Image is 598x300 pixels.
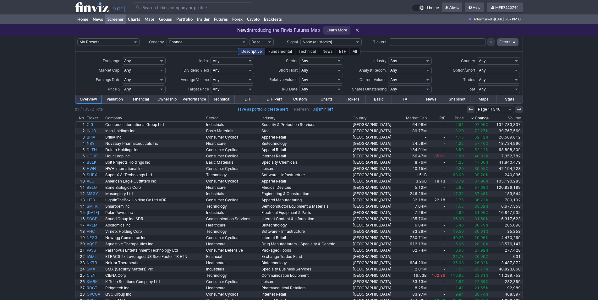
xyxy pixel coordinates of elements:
[400,203,428,210] a: 7.04M
[455,141,464,146] span: 4.22
[238,106,288,112] span: |
[475,154,489,158] span: 48.82%
[75,128,86,134] a: 2
[128,95,154,103] a: Financial
[311,107,317,112] a: 10s
[455,147,464,152] span: 3.59
[86,172,104,178] a: SUPX
[490,203,523,210] a: 6,677,353
[86,241,104,247] a: AQST
[428,140,446,147] a: -
[475,216,489,221] span: 31.50%
[205,184,261,191] a: Healthcare
[465,228,490,235] a: 30.61%
[205,159,261,166] a: Basic Materials
[180,95,209,103] a: Performance
[86,159,104,166] a: BSLK
[453,179,464,183] span: 18.79
[352,153,400,159] a: [GEOGRAPHIC_DATA]
[157,14,174,24] a: Groups
[352,159,400,166] a: [GEOGRAPHIC_DATA]
[455,135,464,139] span: 4.15
[75,122,86,128] a: 1
[328,107,333,112] a: off
[261,203,352,210] a: Semiconductor Equipment & Materials
[352,222,400,228] a: [GEOGRAPHIC_DATA]
[75,95,101,103] a: Overview
[400,159,428,166] a: 8.76M
[455,166,464,171] span: 6.20
[465,147,490,153] a: 52.12%
[446,222,465,228] a: 5.48
[205,134,261,140] a: Consumer Cyclical
[428,184,446,191] a: -
[446,159,465,166] a: 4.25
[446,140,465,147] a: 4.22
[205,140,261,147] a: Healthcare
[490,140,523,147] a: 18,724,996
[400,216,428,222] a: 135.70M
[400,153,428,159] a: 66.47M
[455,223,464,227] span: 5.48
[75,235,86,241] a: 19
[104,184,205,191] a: Bone Biologics Corp
[475,179,489,183] span: 37.96%
[400,172,428,178] a: 1.51B
[86,222,104,228] a: APLM
[490,222,523,228] a: 205,698
[453,216,464,221] span: 35.90
[261,216,352,222] a: Internet Content & Information
[104,210,205,216] a: Polar Power Inc
[465,235,490,241] a: 29.96%
[446,235,465,241] a: 40.25
[75,140,86,147] a: 4
[295,48,319,55] div: Technical
[261,210,352,216] a: Electrical Equipment & Parts
[400,184,428,191] a: 5.12M
[490,216,523,222] a: 6,317,623
[446,216,465,222] a: 35.90
[75,134,86,140] a: 3
[428,159,446,166] a: -
[495,5,518,10] span: MFE7220744
[86,197,104,203] a: LITB
[261,184,352,191] a: Medical Devices
[490,147,523,153] a: 68,898,309
[352,235,400,241] a: [GEOGRAPHIC_DATA]
[261,159,352,166] a: Specialty Chemicals
[205,122,261,128] a: Industrials
[475,191,489,196] span: 37.46%
[75,228,86,235] a: 18
[428,203,446,210] a: -
[446,147,465,153] a: 3.59
[446,210,465,216] a: 2.89
[205,153,261,159] a: Consumer Cyclical
[245,14,262,24] a: Crypto
[212,14,230,24] a: Futures
[400,228,428,235] a: 83.29M
[455,204,464,209] span: 1.55
[75,172,86,178] a: 9
[428,228,446,235] a: -
[465,128,490,134] a: 72.27%
[262,14,284,24] a: Backtests
[392,95,418,103] a: TA
[352,203,400,210] a: [GEOGRAPHIC_DATA]
[235,95,261,103] a: ETF
[287,95,313,103] a: Custom
[446,197,465,203] a: 1.75
[446,153,465,159] a: 1.89
[475,147,489,152] span: 52.12%
[86,210,104,216] a: [DATE]
[490,210,523,216] a: 16,847,935
[400,191,428,197] a: 246.29M
[352,147,400,153] a: [GEOGRAPHIC_DATA]
[475,235,489,240] span: 29.96%
[86,235,104,241] a: NEGG
[142,14,157,24] a: Maps
[104,166,205,172] a: HWH International Inc
[104,228,205,235] a: Virnetx Holding Corp
[465,210,490,216] a: 31.96%
[475,160,489,165] span: 47.06%
[465,122,490,128] a: 97.96%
